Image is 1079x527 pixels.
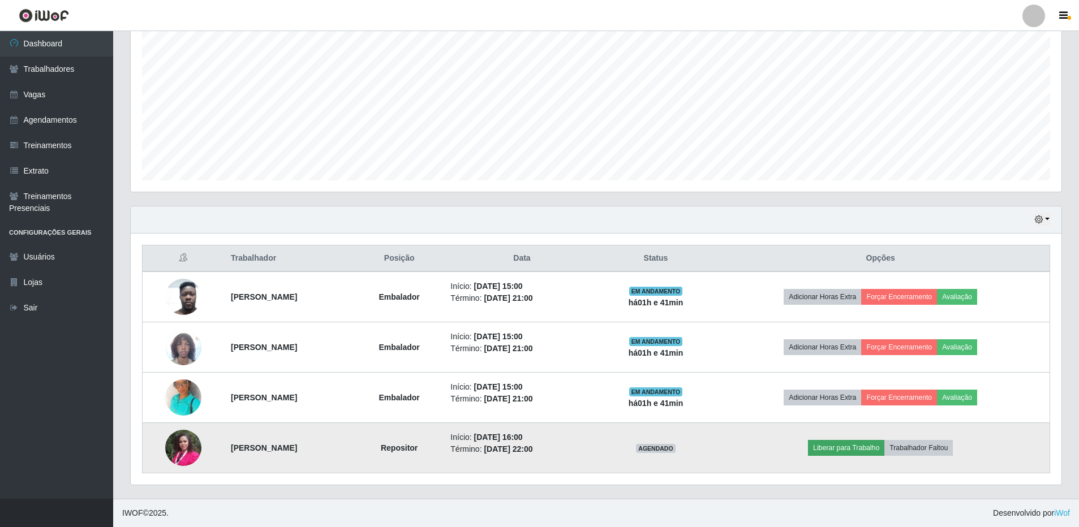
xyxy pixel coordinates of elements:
img: 1754674138833.jpeg [165,323,201,371]
time: [DATE] 22:00 [484,444,532,453]
strong: Embalador [379,343,419,352]
span: © 2025 . [122,507,169,519]
button: Adicionar Horas Extra [784,339,861,355]
time: [DATE] 15:00 [474,332,523,341]
th: Status [600,245,712,272]
li: Término: [450,292,593,304]
li: Início: [450,331,593,343]
a: iWof [1054,508,1070,517]
time: [DATE] 21:00 [484,293,532,303]
time: [DATE] 21:00 [484,344,532,353]
span: EM ANDAMENTO [629,337,683,346]
time: [DATE] 16:00 [474,433,523,442]
time: [DATE] 15:00 [474,382,523,391]
span: EM ANDAMENTO [629,287,683,296]
li: Início: [450,381,593,393]
strong: Embalador [379,292,419,301]
li: Término: [450,443,593,455]
th: Opções [711,245,1050,272]
time: [DATE] 21:00 [484,394,532,403]
strong: [PERSON_NAME] [231,443,297,452]
button: Avaliação [937,390,977,405]
strong: Repositor [381,443,418,452]
th: Data [444,245,600,272]
button: Forçar Encerramento [861,289,937,305]
th: Trabalhador [224,245,355,272]
th: Posição [355,245,444,272]
img: CoreUI Logo [19,8,69,23]
li: Início: [450,280,593,292]
button: Liberar para Trabalho [808,440,884,456]
span: IWOF [122,508,143,517]
button: Forçar Encerramento [861,390,937,405]
li: Término: [450,393,593,405]
button: Forçar Encerramento [861,339,937,355]
button: Adicionar Horas Extra [784,289,861,305]
time: [DATE] 15:00 [474,282,523,291]
li: Término: [450,343,593,355]
li: Início: [450,431,593,443]
strong: há 01 h e 41 min [629,399,683,408]
img: 1752240503599.jpeg [165,273,201,321]
span: AGENDADO [636,444,676,453]
span: EM ANDAMENTO [629,387,683,396]
img: 1756516504330.jpeg [165,424,201,472]
button: Avaliação [937,339,977,355]
strong: [PERSON_NAME] [231,393,297,402]
strong: Embalador [379,393,419,402]
button: Adicionar Horas Extra [784,390,861,405]
button: Trabalhador Faltou [884,440,953,456]
strong: [PERSON_NAME] [231,343,297,352]
strong: [PERSON_NAME] [231,292,297,301]
button: Avaliação [937,289,977,305]
span: Desenvolvido por [993,507,1070,519]
strong: há 01 h e 41 min [629,348,683,357]
img: 1758382389452.jpeg [165,365,201,430]
strong: há 01 h e 41 min [629,298,683,307]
